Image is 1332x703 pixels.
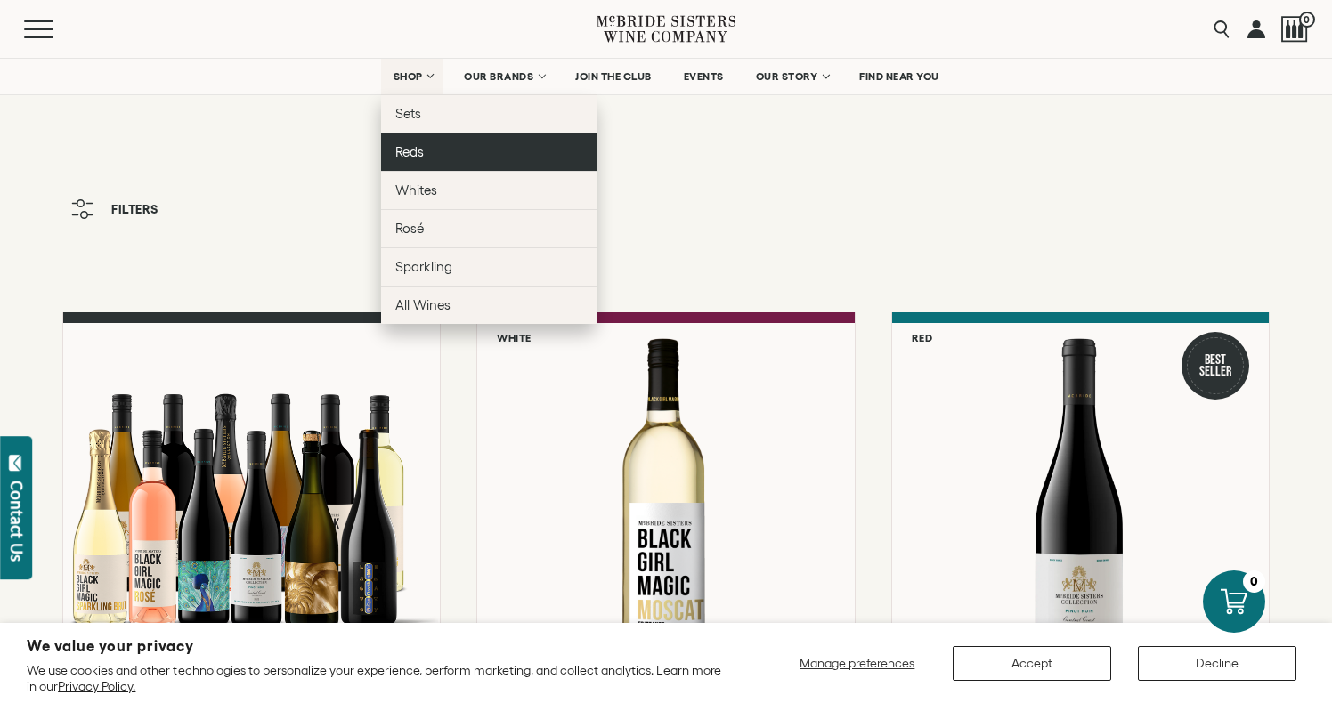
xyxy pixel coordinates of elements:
h6: White [497,332,532,343]
button: Accept [953,646,1111,681]
a: Rosé [381,209,597,247]
span: Sparkling [395,259,452,274]
span: Filters [111,203,158,215]
span: Reds [395,144,424,159]
span: SHOP [393,70,423,83]
button: Filters [62,190,167,228]
span: FIND NEAR YOU [859,70,939,83]
a: Privacy Policy. [58,679,135,693]
a: OUR BRANDS [452,59,555,94]
span: EVENTS [684,70,724,83]
span: 0 [1299,12,1315,28]
a: Whites [381,171,597,209]
a: EVENTS [672,59,735,94]
span: Rosé [395,221,424,236]
div: 0 [1243,570,1265,593]
button: Mobile Menu Trigger [24,20,88,38]
button: Decline [1138,646,1296,681]
button: Manage preferences [789,646,926,681]
h2: We value your privacy [27,639,725,654]
a: Sparkling [381,247,597,286]
a: OUR STORY [744,59,840,94]
span: All Wines [395,297,451,312]
p: We use cookies and other technologies to personalize your experience, perform marketing, and coll... [27,662,725,694]
h6: Red [912,332,933,343]
span: OUR BRANDS [464,70,533,83]
span: OUR STORY [756,70,818,83]
a: SHOP [381,59,443,94]
span: JOIN THE CLUB [575,70,652,83]
a: All Wines [381,286,597,324]
a: JOIN THE CLUB [564,59,663,94]
a: Sets [381,94,597,133]
span: Whites [395,182,437,198]
a: Reds [381,133,597,171]
div: Contact Us [8,481,26,562]
span: Manage preferences [800,656,914,670]
span: Sets [395,106,421,121]
a: FIND NEAR YOU [848,59,951,94]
